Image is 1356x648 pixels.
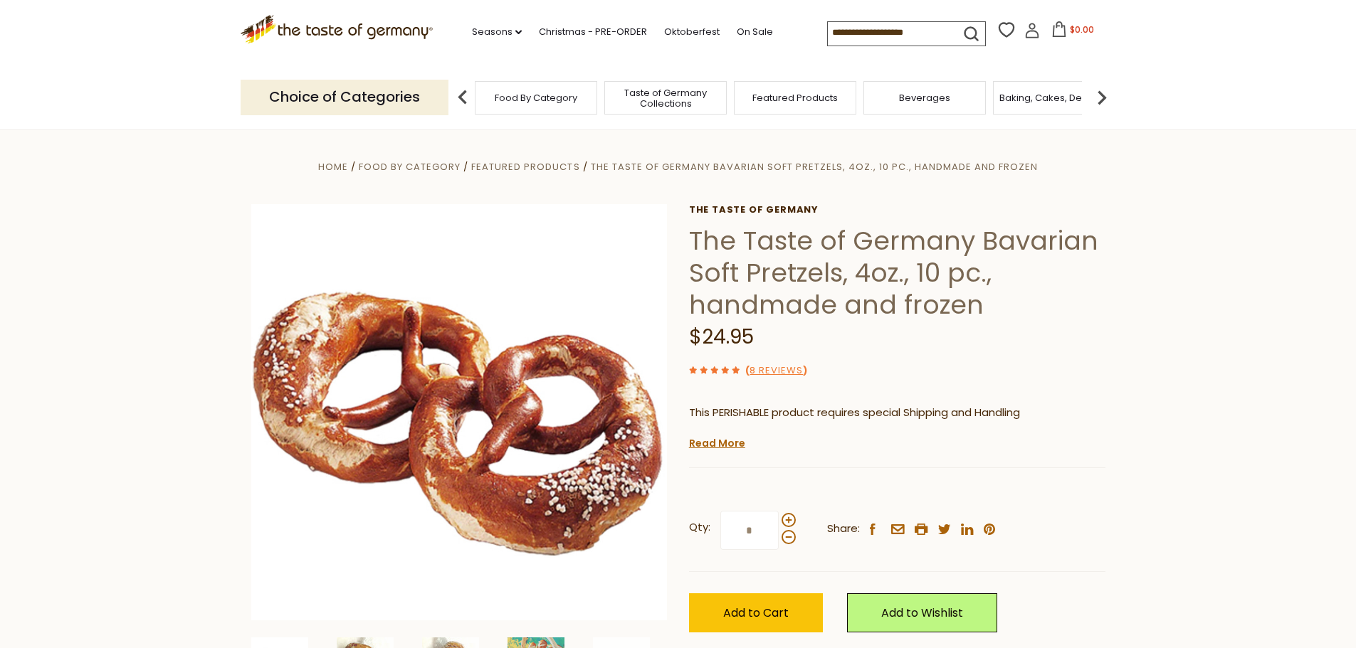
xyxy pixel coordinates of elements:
[723,605,789,621] span: Add to Cart
[318,160,348,174] a: Home
[241,80,448,115] p: Choice of Categories
[689,404,1105,422] p: This PERISHABLE product requires special Shipping and Handling
[471,160,579,174] a: Featured Products
[251,204,668,620] img: The Taste of Germany Bavarian Soft Pretzels, 4oz., 10 pc., handmade and frozen
[609,87,722,109] a: Taste of Germany Collections
[752,92,838,103] a: Featured Products
[689,323,754,351] span: $24.95
[689,204,1105,216] a: The Taste of Germany
[847,593,997,632] a: Add to Wishlist
[472,24,522,40] a: Seasons
[539,24,647,40] a: Christmas - PRE-ORDER
[999,92,1110,103] a: Baking, Cakes, Desserts
[689,225,1105,321] h1: The Taste of Germany Bavarian Soft Pretzels, 4oz., 10 pc., handmade and frozen
[737,24,773,40] a: On Sale
[899,92,950,103] a: Beverages
[359,160,461,174] a: Food By Category
[448,83,477,112] img: previous arrow
[745,363,807,377] span: ( )
[664,24,720,40] a: Oktoberfest
[689,519,710,536] strong: Qty:
[703,432,1105,450] li: We will ship this product in heat-protective packaging and ice.
[689,593,823,632] button: Add to Cart
[591,160,1038,174] a: The Taste of Germany Bavarian Soft Pretzels, 4oz., 10 pc., handmade and frozen
[1043,21,1103,43] button: $0.00
[750,363,803,378] a: 8 Reviews
[495,92,577,103] a: Food By Category
[1070,23,1094,36] span: $0.00
[720,511,779,550] input: Qty:
[1088,83,1116,112] img: next arrow
[827,520,860,538] span: Share:
[689,436,745,450] a: Read More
